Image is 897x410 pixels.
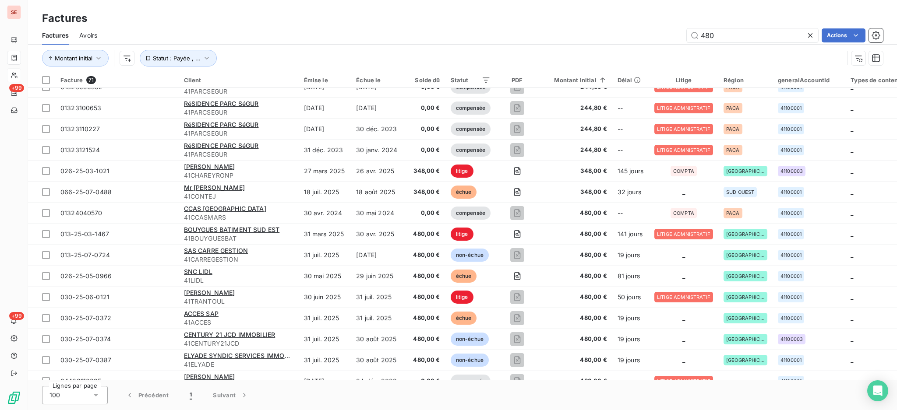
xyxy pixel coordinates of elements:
span: 01323110227 [60,125,100,133]
span: 480,00 € [544,230,607,238]
td: 29 juin 2025 [351,266,403,287]
td: 30 mai 2025 [299,266,351,287]
button: Actions [822,28,865,42]
span: 41100001 [780,105,802,111]
div: Montant initial [544,77,607,84]
td: 31 juil. 2025 [299,350,351,371]
span: _ [851,125,853,133]
td: 31 juil. 2025 [299,245,351,266]
td: 30 avr. 2024 [299,203,351,224]
td: [DATE] [351,98,403,119]
span: compensée [451,144,491,157]
span: 41100001 [780,189,802,195]
td: 27 mars 2025 [299,161,351,182]
span: _ [851,314,853,322]
div: Émise le [304,77,346,84]
img: Logo LeanPay [7,391,21,405]
span: 0,00 € [408,104,440,112]
button: Statut : Payée , ... [140,50,217,67]
span: _ [682,188,685,196]
span: 100 [49,391,60,399]
td: [DATE] [351,245,403,266]
div: Solde dû [408,77,440,84]
span: 41CONTEJ [184,192,293,201]
span: PACA [726,105,740,111]
span: 030-25-07-0372 [60,314,111,322]
span: COMPTA [673,168,694,174]
span: 41CHAREYRONP [184,171,293,180]
td: -- [612,140,649,161]
span: _ [851,167,853,175]
button: Montant initial [42,50,109,67]
span: 41100003 [780,336,803,342]
h3: Factures [42,11,87,26]
span: litige [451,291,473,304]
td: 31 juil. 2025 [299,329,351,350]
td: [DATE] [299,119,351,140]
span: 480,00 € [408,272,440,280]
td: 31 déc. 2023 [299,140,351,161]
span: 41100001 [780,378,802,384]
span: CCAS [GEOGRAPHIC_DATA] [184,205,266,212]
div: Client [184,77,293,84]
span: LITIGE ADMNISTRATIF [657,147,710,153]
span: litige [451,165,473,178]
td: 31 juil. 2025 [351,287,403,308]
span: SAS CARRE GESTION [184,247,248,254]
td: -- [612,98,649,119]
span: _ [682,251,685,259]
span: 41CCASMARS [184,213,293,222]
span: _ [851,146,853,154]
span: _ [724,377,726,385]
div: Statut [451,77,491,84]
span: _ [851,251,853,259]
span: _ [851,356,853,364]
span: 1 [190,391,192,399]
span: Factures [42,31,69,40]
span: [GEOGRAPHIC_DATA] [726,294,765,300]
div: Échue le [356,77,398,84]
span: 0,00 € [408,209,440,217]
td: 30 août 2025 [351,350,403,371]
span: [PERSON_NAME] [184,289,235,296]
span: 013-25-07-0724 [60,251,110,259]
td: 18 juil. 2025 [299,182,351,203]
span: 41ACCES [184,318,293,327]
span: RéSIDENCE PARC SéGUR [184,142,259,149]
span: 026-25-03-1021 [60,167,109,175]
span: 41TRANTOUL [184,297,293,306]
span: LITIGE ADMNISTRATIF [657,231,710,237]
span: 41100001 [780,273,802,279]
span: 41100001 [780,357,802,363]
span: non-échue [451,333,489,346]
span: _ [851,209,853,217]
span: 244,80 € [544,146,607,154]
span: 01324040570 [60,209,102,217]
a: +99 [7,86,21,100]
span: 0,00 € [408,125,440,133]
td: 141 jours [612,224,649,245]
span: 41LIDL [184,276,293,285]
span: 01323121524 [60,146,100,154]
div: Délai [618,77,644,84]
span: 348,00 € [544,188,607,196]
span: ELYADE SYNDIC SERVICES IMMOBILIERS [184,352,307,359]
span: SNC LIDL [184,268,212,275]
span: 480,00 € [408,356,440,364]
span: _ [851,377,853,385]
td: 32 jours [612,182,649,203]
span: 71 [86,76,96,84]
span: LITIGE ADMNISTRATIF [657,378,710,384]
span: Montant initial [55,55,92,62]
span: _ [851,272,853,280]
span: 0,00 € [408,377,440,385]
span: Avoirs [79,31,97,40]
td: -- [612,203,649,224]
span: Mr [PERSON_NAME] [184,184,245,191]
td: 50 jours [612,287,649,308]
span: compensée [451,102,491,115]
span: échue [451,312,477,325]
span: 480,00 € [408,230,440,238]
span: [GEOGRAPHIC_DATA] [726,336,765,342]
span: 41PARCSEGUR [184,108,293,117]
